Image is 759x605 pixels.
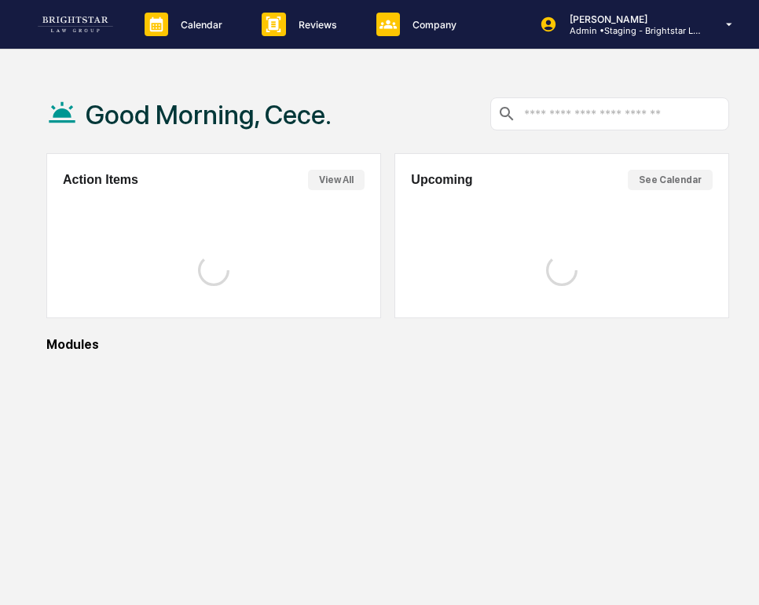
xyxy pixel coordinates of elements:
[557,25,703,36] p: Admin • Staging - Brightstar Law Group
[628,170,713,190] button: See Calendar
[557,13,703,25] p: [PERSON_NAME]
[168,19,230,31] p: Calendar
[86,99,332,130] h1: Good Morning, Cece.
[46,337,729,352] div: Modules
[400,19,464,31] p: Company
[308,170,365,190] button: View All
[286,19,345,31] p: Reviews
[63,173,138,187] h2: Action Items
[38,16,113,32] img: logo
[411,173,472,187] h2: Upcoming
